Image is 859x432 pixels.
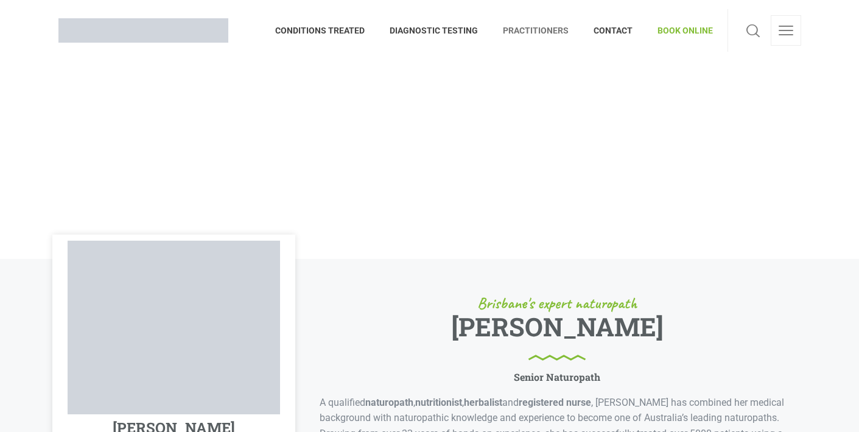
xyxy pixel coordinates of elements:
[68,241,281,414] img: Elisabeth Singler Naturopath
[519,397,591,408] b: registered nurse
[377,21,491,40] span: DIAGNOSTIC TESTING
[581,9,645,52] a: CONTACT
[581,21,645,40] span: CONTACT
[464,397,502,408] b: herbalist
[743,15,763,46] a: Search
[491,21,581,40] span: PRACTITIONERS
[275,21,377,40] span: CONDITIONS TREATED
[377,9,491,52] a: DIAGNOSTIC TESTING
[415,397,462,408] b: nutritionist
[514,371,600,383] h6: Senior Naturopath
[275,9,377,52] a: CONDITIONS TREATED
[477,296,637,311] span: Brisbane's expert naturopath
[58,9,228,52] a: Brisbane Naturopath
[365,397,413,408] b: naturopath
[491,9,581,52] a: PRACTITIONERS
[645,9,713,52] a: BOOK ONLINE
[645,21,713,40] span: BOOK ONLINE
[451,316,664,361] h1: [PERSON_NAME]
[58,18,228,43] img: Brisbane Naturopath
